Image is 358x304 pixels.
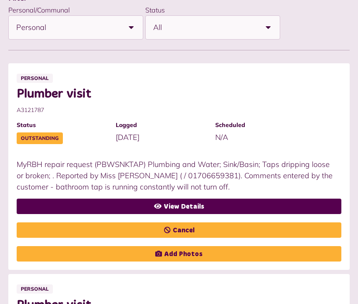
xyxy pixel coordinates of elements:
a: Cancel [17,223,341,238]
span: Personal [16,16,119,40]
p: MyRBH repair request (PBWSNKTAP) Plumbing and Water; Sink/Basin; Taps dripping loose or broken; .... [17,159,333,193]
span: All [153,16,256,40]
span: Personal [17,285,53,294]
span: Logged [116,121,206,130]
span: Scheduled [215,121,306,130]
label: Personal/Communal [8,6,70,15]
a: Add Photos [17,247,341,262]
span: Personal [17,74,53,83]
a: View Details [17,199,341,214]
span: [DATE] [116,133,139,142]
label: Status [145,6,165,15]
span: Outstanding [17,133,63,145]
span: A3121787 [17,106,333,115]
span: Status [17,121,107,130]
span: N/A [215,133,228,142]
span: Plumber visit [17,87,333,102]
